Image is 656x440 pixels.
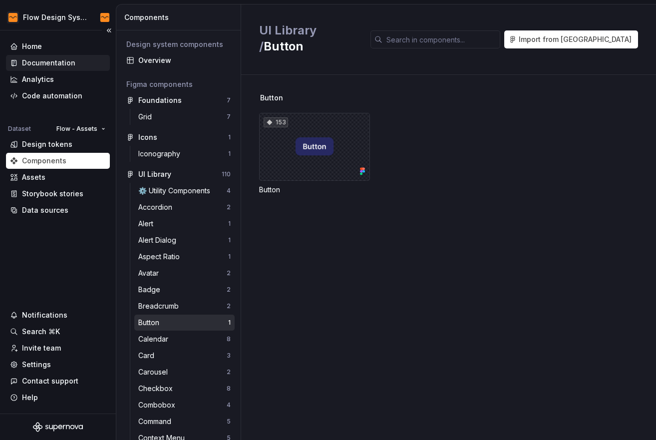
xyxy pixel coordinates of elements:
a: Command5 [134,414,235,430]
div: Badge [138,285,164,295]
div: Figma components [126,79,231,89]
a: Storybook stories [6,186,110,202]
div: Overview [138,55,231,65]
svg: Supernova Logo [33,422,83,432]
a: Breadcrumb2 [134,298,235,314]
button: Flow - Assets [52,122,110,136]
div: Analytics [22,74,54,84]
div: Button [259,185,370,195]
a: Foundations7 [122,92,235,108]
div: 1 [228,236,231,244]
a: Alert1 [134,216,235,232]
h2: Button [259,22,358,54]
div: 4 [227,187,231,195]
a: Icons1 [122,129,235,145]
img: eccf5340-0881-4b96-8d8e-b39f8c5a353b.png [7,11,19,23]
div: Design system components [126,39,231,49]
a: Card3 [134,348,235,364]
div: 1 [228,253,231,261]
a: ⚙️ Utility Components4 [134,183,235,199]
a: Settings [6,357,110,373]
div: 153 [264,117,288,127]
div: 2 [227,368,231,376]
span: UI Library / [259,23,317,53]
div: Flow Design System [23,12,87,22]
div: Design tokens [22,139,72,149]
a: Button1 [134,315,235,331]
span: Flow - Assets [56,125,97,133]
div: Notifications [22,310,67,320]
img: Flow Admin [99,11,111,23]
a: Aspect Ratio1 [134,249,235,265]
a: Design tokens [6,136,110,152]
div: Icons [138,132,157,142]
div: Grid [138,112,156,122]
div: 7 [227,113,231,121]
a: Components [6,153,110,169]
span: Button [260,93,283,103]
div: UI Library [138,169,171,179]
div: Calendar [138,334,172,344]
div: Contact support [22,376,78,386]
div: Documentation [22,58,75,68]
div: Aspect Ratio [138,252,184,262]
a: Combobox4 [134,397,235,413]
a: Code automation [6,88,110,104]
div: 8 [227,385,231,393]
div: 1 [228,150,231,158]
div: Alert Dialog [138,235,180,245]
input: Search in components... [382,30,500,48]
div: Search ⌘K [22,327,60,337]
div: Data sources [22,205,68,215]
div: Alert [138,219,157,229]
a: Calendar8 [134,331,235,347]
button: Collapse sidebar [102,23,116,37]
div: Breadcrumb [138,301,183,311]
div: 153Button [259,113,370,195]
div: Components [124,12,237,22]
div: 110 [222,170,231,178]
div: 4 [227,401,231,409]
a: Alert Dialog1 [134,232,235,248]
a: Analytics [6,71,110,87]
div: 2 [227,302,231,310]
div: Command [138,417,175,427]
div: Avatar [138,268,163,278]
div: Assets [22,172,45,182]
div: 2 [227,203,231,211]
div: Card [138,351,158,361]
button: Import from [GEOGRAPHIC_DATA] [504,30,638,48]
a: UI Library110 [122,166,235,182]
div: 3 [227,352,231,360]
a: Checkbox8 [134,381,235,397]
a: Iconography1 [134,146,235,162]
div: Invite team [22,343,61,353]
a: Invite team [6,340,110,356]
div: Components [22,156,66,166]
a: Overview [122,52,235,68]
span: Import from [GEOGRAPHIC_DATA] [519,34,632,44]
a: Accordion2 [134,199,235,215]
div: 1 [228,133,231,141]
div: 1 [228,319,231,327]
div: Accordion [138,202,176,212]
div: Combobox [138,400,179,410]
div: Carousel [138,367,172,377]
button: Notifications [6,307,110,323]
a: Assets [6,169,110,185]
div: Checkbox [138,384,177,394]
div: 1 [228,220,231,228]
a: Home [6,38,110,54]
button: Help [6,390,110,406]
div: 2 [227,286,231,294]
a: Documentation [6,55,110,71]
button: Flow Design SystemFlow Admin [2,6,114,28]
div: 7 [227,96,231,104]
button: Contact support [6,373,110,389]
div: ⚙️ Utility Components [138,186,214,196]
div: Storybook stories [22,189,83,199]
div: Button [138,318,163,328]
div: Code automation [22,91,82,101]
div: 2 [227,269,231,277]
